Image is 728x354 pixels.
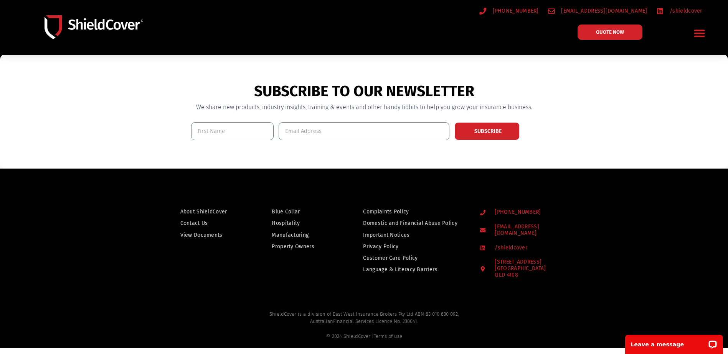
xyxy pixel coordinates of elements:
a: Terms of use [374,333,402,339]
div: Australian [155,318,573,340]
span: [EMAIL_ADDRESS][DOMAIN_NAME] [559,6,647,16]
a: Domestic and Financial Abuse Policy [363,218,465,228]
a: /shieldcover [480,245,574,251]
h3: We share new products, industry insights, training & events and other handy tidbits to help you g... [191,104,537,110]
a: [EMAIL_ADDRESS][DOMAIN_NAME] [480,224,574,237]
a: Language & Literacy Barriers [363,265,465,274]
div: © 2024 ShieldCover | [155,333,573,340]
span: QUOTE NOW [596,29,624,34]
span: Contact Us [180,218,208,228]
span: Hospitality [272,218,300,228]
span: SUBSCRIBE [474,129,502,134]
input: Email Address [279,122,449,140]
span: [PHONE_NUMBER] [493,209,541,216]
a: [PHONE_NUMBER] [480,209,574,216]
span: /shieldcover [668,6,702,16]
h2: SUBSCRIBE TO OUR NEWSLETTER [191,82,537,100]
img: Shield-Cover-Underwriting-Australia-logo-full [45,15,143,39]
span: [STREET_ADDRESS] [493,259,546,278]
a: /shieldcover [657,6,702,16]
span: [EMAIL_ADDRESS][DOMAIN_NAME] [493,224,574,237]
span: View Documents [180,230,223,240]
span: Blue Collar [272,207,300,216]
span: [PHONE_NUMBER] [491,6,539,16]
span: Privacy Policy [363,242,398,251]
a: Property Owners [272,242,330,251]
iframe: LiveChat chat widget [620,330,728,354]
a: About ShieldCover [180,207,239,216]
span: Domestic and Financial Abuse Policy [363,218,457,228]
a: Blue Collar [272,207,330,216]
a: Complaints Policy [363,207,465,216]
span: Property Owners [272,242,314,251]
a: QUOTE NOW [578,25,642,40]
span: Important Notices [363,230,409,240]
div: [GEOGRAPHIC_DATA] [495,265,546,279]
a: Important Notices [363,230,465,240]
div: QLD 4108 [495,272,546,279]
a: Hospitality [272,218,330,228]
span: Manufacturing [272,230,309,240]
h2: ShieldCover is a division of East West Insurance Brokers Pty Ltd ABN 83 010 630 092, [155,310,573,340]
button: SUBSCRIBE [454,122,520,140]
a: [PHONE_NUMBER] [479,6,539,16]
div: Menu Toggle [690,24,708,42]
span: Customer Care Policy [363,253,418,263]
a: Customer Care Policy [363,253,465,263]
span: About ShieldCover [180,207,227,216]
a: Manufacturing [272,230,330,240]
span: Language & Literacy Barriers [363,265,437,274]
a: Privacy Policy [363,242,465,251]
input: First Name [191,122,274,140]
span: Complaints Policy [363,207,409,216]
span: Financial Services Licence No. 230041. [333,318,418,324]
a: View Documents [180,230,239,240]
span: /shieldcover [493,245,527,251]
a: Contact Us [180,218,239,228]
a: [EMAIL_ADDRESS][DOMAIN_NAME] [548,6,647,16]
